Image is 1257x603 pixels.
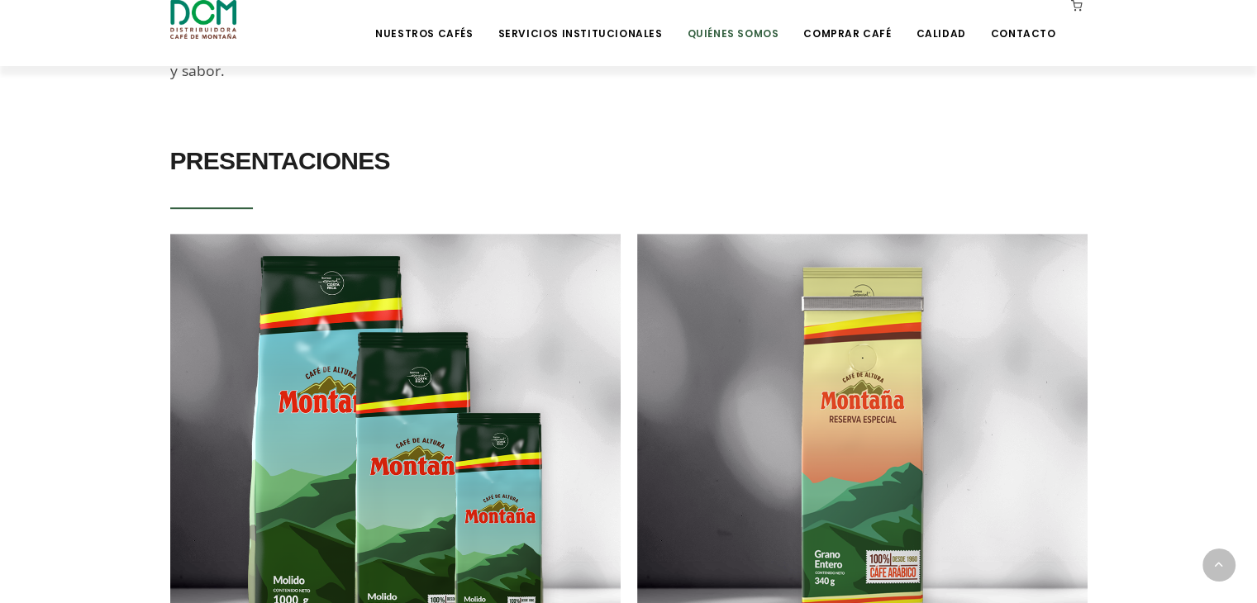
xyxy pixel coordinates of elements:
[170,40,1082,79] span: Nuestra minuciosa selección del grano y el tueste perfecto, hacen que cada taza de Café Montaña s...
[488,2,672,40] a: Servicios Institucionales
[170,138,1088,184] h2: PRESENTACIONES
[981,2,1066,40] a: Contacto
[793,2,901,40] a: Comprar Café
[906,2,975,40] a: Calidad
[677,2,788,40] a: Quiénes Somos
[365,2,483,40] a: Nuestros Cafés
